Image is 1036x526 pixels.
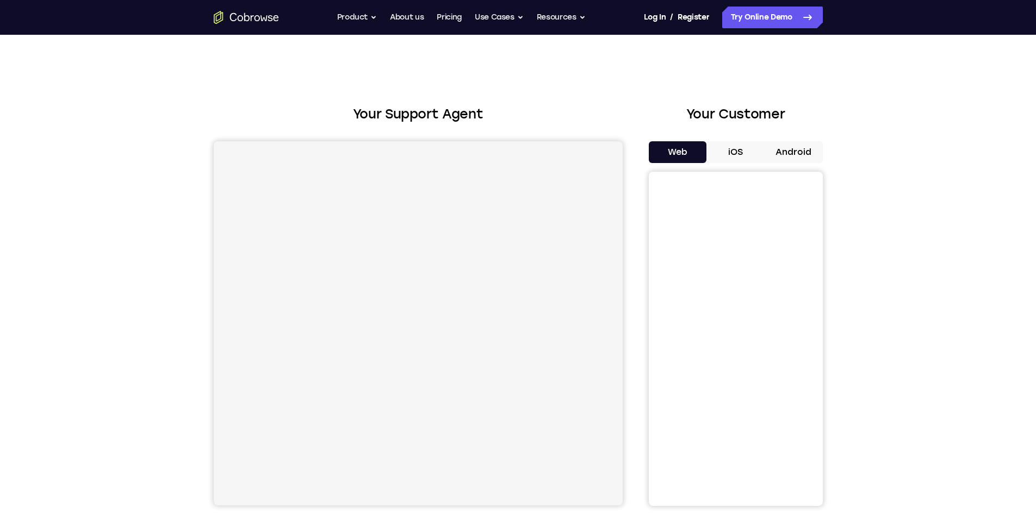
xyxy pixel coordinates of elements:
[475,7,524,28] button: Use Cases
[649,104,823,124] h2: Your Customer
[214,141,623,505] iframe: Agent
[644,7,666,28] a: Log In
[537,7,586,28] button: Resources
[337,7,377,28] button: Product
[678,7,709,28] a: Register
[437,7,462,28] a: Pricing
[214,104,623,124] h2: Your Support Agent
[649,141,707,163] button: Web
[670,11,673,24] span: /
[390,7,424,28] a: About us
[765,141,823,163] button: Android
[706,141,765,163] button: iOS
[214,11,279,24] a: Go to the home page
[722,7,823,28] a: Try Online Demo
